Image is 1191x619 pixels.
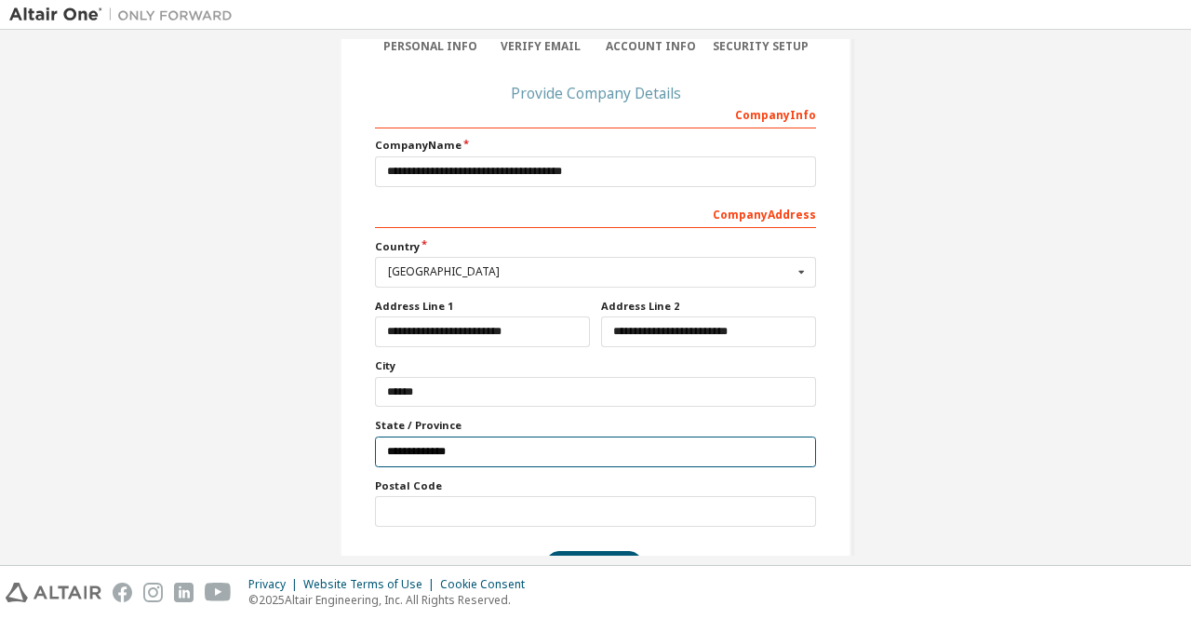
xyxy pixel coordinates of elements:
div: [GEOGRAPHIC_DATA] [388,266,793,277]
label: Company Name [375,138,816,153]
button: Next [545,551,643,579]
label: State / Province [375,418,816,433]
label: Address Line 1 [375,299,590,314]
div: Personal Info [375,39,486,54]
img: altair_logo.svg [6,583,101,602]
label: City [375,358,816,373]
img: facebook.svg [113,583,132,602]
div: Privacy [248,577,303,592]
div: Security Setup [706,39,817,54]
label: Country [375,239,816,254]
label: Postal Code [375,478,816,493]
div: Website Terms of Use [303,577,440,592]
p: © 2025 Altair Engineering, Inc. All Rights Reserved. [248,592,536,608]
div: Company Info [375,99,816,128]
div: Provide Company Details [375,87,816,99]
label: Address Line 2 [601,299,816,314]
div: Verify Email [486,39,596,54]
img: instagram.svg [143,583,163,602]
img: Altair One [9,6,242,24]
div: Company Address [375,198,816,228]
img: youtube.svg [205,583,232,602]
div: Cookie Consent [440,577,536,592]
div: Account Info [595,39,706,54]
img: linkedin.svg [174,583,194,602]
